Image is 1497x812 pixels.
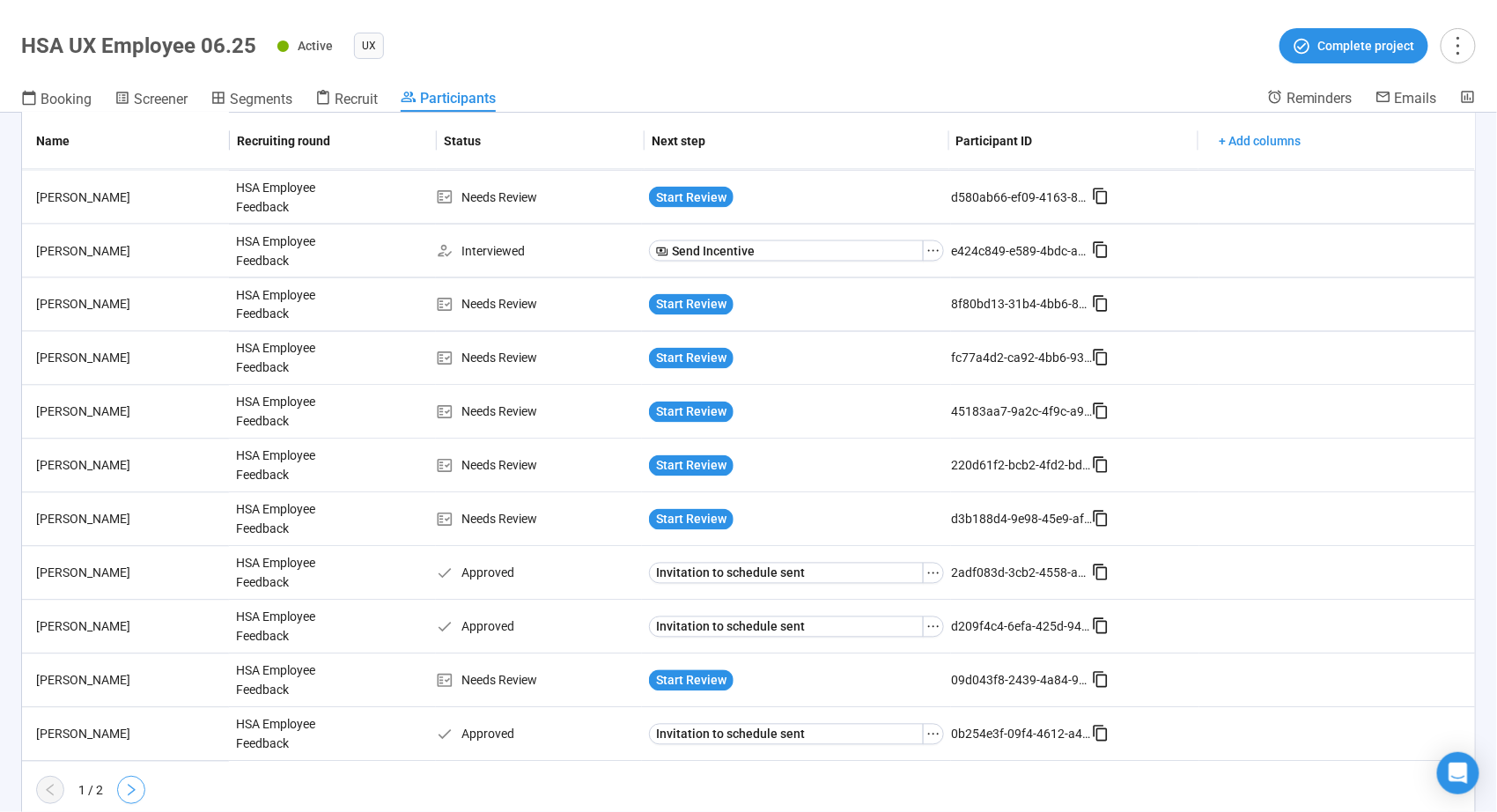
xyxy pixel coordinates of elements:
[926,620,940,634] span: ellipsis
[656,725,805,744] span: Invitation to schedule sent
[436,295,643,314] div: Needs Review
[436,510,643,529] div: Needs Review
[436,671,643,690] div: Needs Review
[656,402,726,422] span: Start Review
[649,294,734,315] button: Start Review
[656,617,805,637] span: Invitation to schedule sent
[1437,752,1479,794] div: Open Intercom Messenger
[436,188,643,207] div: Needs Review
[656,510,726,529] span: Start Review
[436,456,643,476] div: Needs Review
[656,188,726,207] span: Start Review
[230,91,292,107] span: Segments
[335,91,378,107] span: Recruit
[649,670,734,691] button: Start Review
[36,776,64,804] button: left
[436,241,643,261] div: Interviewed
[649,509,734,530] button: Start Review
[22,113,230,170] th: Name
[649,563,924,584] button: Invitation to schedule sent
[437,113,645,170] th: Status
[649,348,734,369] button: Start Review
[43,783,57,797] span: left
[29,617,229,637] div: [PERSON_NAME]
[229,493,361,546] div: HSA Employee Feedback
[1375,89,1437,110] a: Emails
[315,89,378,112] a: Recruit
[951,295,1092,314] div: 8f80bd13-31b4-4bb6-8ba8-d34ff76757db
[29,349,229,368] div: [PERSON_NAME]
[436,564,643,583] div: Approved
[951,510,1092,529] div: d3b188d4-9e98-45e9-af8f-58e33ee522fa
[436,617,643,637] div: Approved
[124,783,138,797] span: right
[29,241,229,261] div: [PERSON_NAME]
[1206,127,1316,155] button: + Add columns
[298,39,333,53] span: Active
[229,278,361,331] div: HSA Employee Feedback
[1220,131,1302,151] span: + Add columns
[229,225,361,277] div: HSA Employee Feedback
[117,776,145,804] button: right
[951,188,1092,207] div: d580ab66-ef09-4163-8dde-7dea4d551755
[229,332,361,385] div: HSA Employee Feedback
[210,89,292,112] a: Segments
[21,33,256,58] h1: HSA UX Employee 06.25
[926,244,940,258] span: ellipsis
[649,187,734,208] button: Start Review
[436,402,643,422] div: Needs Review
[926,727,940,742] span: ellipsis
[656,295,726,314] span: Start Review
[951,564,1092,583] div: 2adf083d-3cb2-4558-a601-1664d5379304
[1287,90,1353,107] span: Reminders
[29,188,229,207] div: [PERSON_NAME]
[436,349,643,368] div: Needs Review
[436,725,643,744] div: Approved
[29,510,229,529] div: [PERSON_NAME]
[29,295,229,314] div: [PERSON_NAME]
[649,402,734,423] button: Start Review
[1279,28,1428,63] button: Complete project
[401,89,496,112] a: Participants
[951,456,1092,476] div: 220d61f2-bcb2-4fd2-bd12-f93908a4368f
[649,240,924,262] button: Send Incentive
[951,241,1092,261] div: e424c849-e589-4bdc-a516-441c8a00cd2a
[951,671,1092,690] div: 09d043f8-2439-4a84-97be-2a55e4da4a14
[29,402,229,422] div: [PERSON_NAME]
[649,724,924,745] button: Invitation to schedule sent
[229,439,361,492] div: HSA Employee Feedback
[229,171,361,224] div: HSA Employee Feedback
[29,671,229,690] div: [PERSON_NAME]
[29,564,229,583] div: [PERSON_NAME]
[649,616,924,638] button: Invitation to schedule sent
[229,547,361,600] div: HSA Employee Feedback
[134,91,188,107] span: Screener
[656,671,726,690] span: Start Review
[1318,36,1415,55] span: Complete project
[923,724,944,745] button: ellipsis
[1395,90,1437,107] span: Emails
[656,349,726,368] span: Start Review
[926,566,940,580] span: ellipsis
[229,601,361,653] div: HSA Employee Feedback
[949,113,1198,170] th: Participant ID
[230,113,438,170] th: Recruiting round
[951,349,1092,368] div: fc77a4d2-ca92-4bb6-9363-bc20587e2695
[672,241,755,261] span: Send Incentive
[1267,89,1353,110] a: Reminders
[951,725,1092,744] div: 0b254e3f-09f4-4612-a45a-6d4fc80e1ae6
[29,725,229,744] div: [PERSON_NAME]
[951,617,1092,637] div: d209f4c4-6efa-425d-94ee-f7feaff52642
[114,89,188,112] a: Screener
[21,89,92,112] a: Booking
[362,37,376,55] span: UX
[1441,28,1476,63] button: more
[29,456,229,476] div: [PERSON_NAME]
[656,564,805,583] span: Invitation to schedule sent
[656,456,726,476] span: Start Review
[951,402,1092,422] div: 45183aa7-9a2c-4f9c-a9b9-554d08627d86
[229,708,361,761] div: HSA Employee Feedback
[645,113,949,170] th: Next step
[78,780,103,800] div: 1 / 2
[41,91,92,107] span: Booking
